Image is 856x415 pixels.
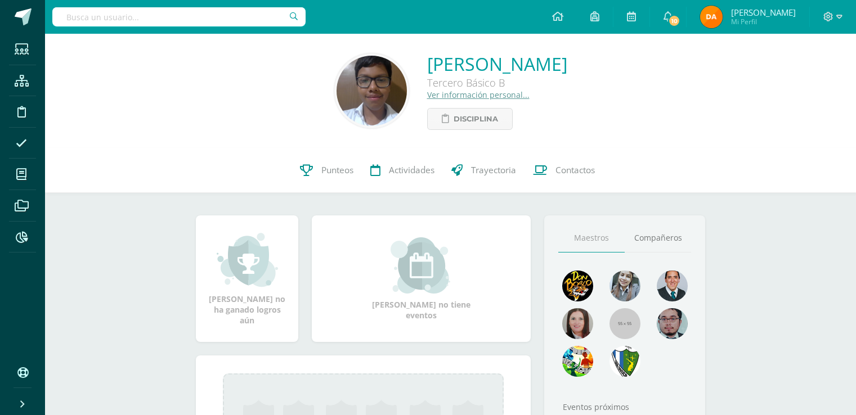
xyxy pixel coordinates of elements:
[609,270,640,301] img: 45bd7986b8947ad7e5894cbc9b781108.png
[609,346,640,377] img: 6e7c8ff660ca3d407ab6d57b0593547c.png
[391,237,452,294] img: event_small.png
[443,148,525,193] a: Trayectoria
[321,164,353,176] span: Punteos
[558,224,625,252] a: Maestros
[427,89,530,100] a: Ver información personal...
[562,270,593,301] img: 29fc2a48271e3f3676cb2cb292ff2552.png
[625,224,691,252] a: Compañeros
[731,17,796,26] span: Mi Perfil
[454,109,498,129] span: Disciplina
[558,402,691,412] div: Eventos próximos
[562,346,593,377] img: a43eca2235894a1cc1b3d6ce2f11d98a.png
[427,52,567,76] a: [PERSON_NAME]
[292,148,362,193] a: Punteos
[668,15,680,27] span: 10
[525,148,603,193] a: Contactos
[427,76,567,89] div: Tercero Básico B
[471,164,516,176] span: Trayectoria
[731,7,796,18] span: [PERSON_NAME]
[427,108,513,130] a: Disciplina
[609,308,640,339] img: 55x55
[362,148,443,193] a: Actividades
[562,308,593,339] img: 67c3d6f6ad1c930a517675cdc903f95f.png
[657,270,688,301] img: eec80b72a0218df6e1b0c014193c2b59.png
[389,164,434,176] span: Actividades
[52,7,306,26] input: Busca un usuario...
[700,6,723,28] img: 82a5943632aca8211823fb2e9800a6c1.png
[207,232,287,326] div: [PERSON_NAME] no ha ganado logros aún
[217,232,278,288] img: achievement_small.png
[657,308,688,339] img: d0e54f245e8330cebada5b5b95708334.png
[555,164,595,176] span: Contactos
[365,237,478,321] div: [PERSON_NAME] no tiene eventos
[337,56,407,126] img: fe7b4ace7da5b4f9176ec549db384e6b.png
